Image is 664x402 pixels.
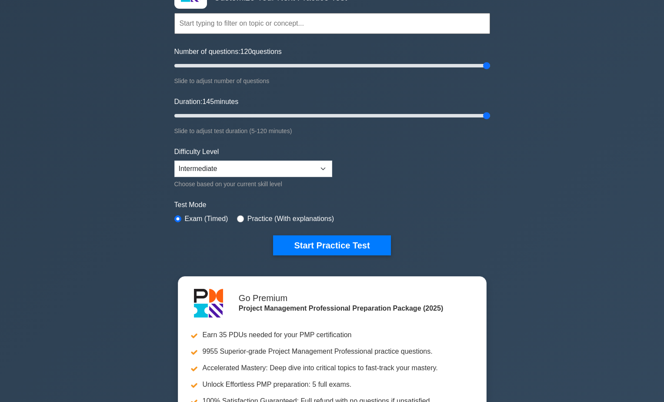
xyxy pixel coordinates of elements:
label: Difficulty Level [174,147,219,157]
span: 145 [202,98,214,105]
div: Slide to adjust number of questions [174,76,490,86]
label: Number of questions: questions [174,47,282,57]
span: 120 [240,48,252,55]
label: Practice (With explanations) [247,214,334,224]
button: Start Practice Test [273,235,390,255]
label: Test Mode [174,200,490,210]
label: Exam (Timed) [185,214,228,224]
label: Duration: minutes [174,97,239,107]
div: Slide to adjust test duration (5-120 minutes) [174,126,490,136]
div: Choose based on your current skill level [174,179,332,189]
input: Start typing to filter on topic or concept... [174,13,490,34]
